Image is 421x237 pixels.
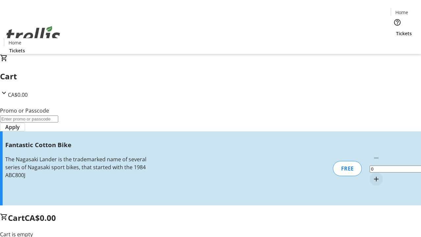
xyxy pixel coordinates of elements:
[391,16,404,29] button: Help
[333,161,362,176] div: FREE
[391,30,417,37] a: Tickets
[9,47,25,54] span: Tickets
[5,123,20,131] span: Apply
[5,155,149,179] div: The Nagasaki Lander is the trademarked name of several series of Nagasaki sport bikes, that start...
[25,212,56,223] span: CA$0.00
[4,39,25,46] a: Home
[4,47,30,54] a: Tickets
[9,39,21,46] span: Home
[8,91,28,98] span: CA$0.00
[370,172,383,186] button: Increment by one
[4,19,62,52] img: Orient E2E Organization KvdNOVyq9U's Logo
[395,9,408,16] span: Home
[5,140,149,149] h3: Fantastic Cotton Bike
[391,9,412,16] a: Home
[391,37,404,50] button: Cart
[396,30,412,37] span: Tickets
